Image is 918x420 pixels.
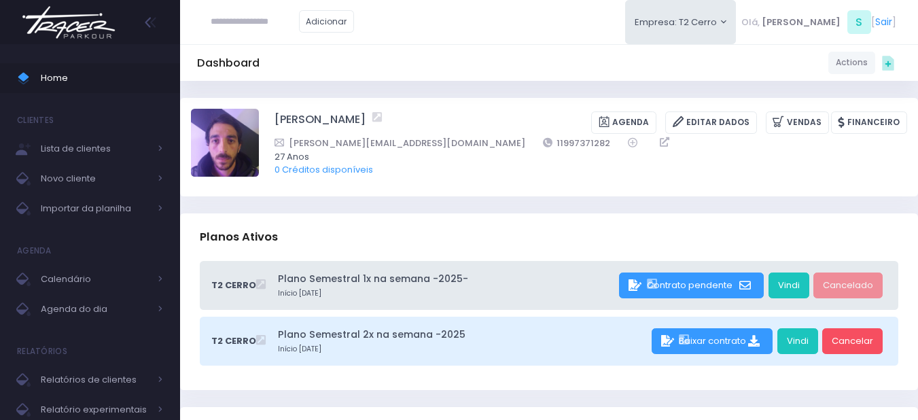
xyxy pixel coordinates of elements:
span: Home [41,69,163,87]
a: Vindi [777,328,818,354]
span: Novo cliente [41,170,149,188]
span: T2 Cerro [211,279,256,292]
a: Plano Semestral 1x na semana -2025- [278,272,615,286]
a: Sair [875,15,892,29]
small: Início [DATE] [278,344,647,355]
span: Relatório experimentais [41,401,149,419]
span: Relatórios de clientes [41,371,149,389]
a: Vindi [769,273,809,298]
h5: Dashboard [197,56,260,70]
a: 11997371282 [543,136,611,150]
a: Agenda [591,111,656,134]
span: Agenda do dia [41,300,149,318]
a: Cancelar [822,328,883,354]
h4: Relatórios [17,338,67,365]
span: Olá, [741,16,760,29]
a: [PERSON_NAME][EMAIL_ADDRESS][DOMAIN_NAME] [275,136,525,150]
h4: Agenda [17,237,52,264]
a: Plano Semestral 2x na semana -2025 [278,328,647,342]
a: Actions [828,52,875,74]
h4: Clientes [17,107,54,134]
img: Gabriel Noal Oliva [191,109,259,177]
a: Adicionar [299,10,355,33]
small: Início [DATE] [278,288,615,299]
a: Financeiro [831,111,907,134]
span: [PERSON_NAME] [762,16,841,29]
h3: Planos Ativos [200,217,278,256]
span: Importar da planilha [41,200,149,217]
span: Calendário [41,270,149,288]
span: S [847,10,871,34]
div: [ ] [736,7,901,37]
span: 27 Anos [275,150,889,164]
span: Contrato pendente [647,279,732,292]
span: Lista de clientes [41,140,149,158]
a: [PERSON_NAME] [275,111,366,134]
div: Baixar contrato [652,328,773,354]
a: 0 Créditos disponíveis [275,163,373,176]
a: Vendas [766,111,829,134]
span: T2 Cerro [211,334,256,348]
a: Editar Dados [665,111,757,134]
